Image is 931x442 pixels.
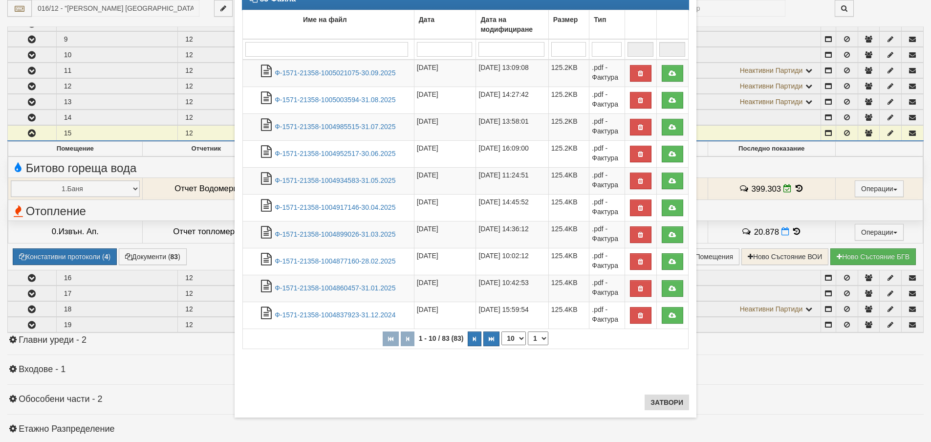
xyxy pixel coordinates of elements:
td: .pdf - Фактура [589,248,625,275]
tr: Ф-1571-21358-1005021075-30.09.2025.pdf - Фактура [243,60,689,87]
a: Ф-1571-21358-1005003594-31.08.2025 [275,96,395,104]
a: Ф-1571-21358-1005021075-30.09.2025 [275,69,395,77]
td: : No sort applied, activate to apply an ascending sort [656,10,688,39]
td: .pdf - Фактура [589,167,625,194]
td: 125.4KB [548,302,589,329]
td: [DATE] 14:45:52 [476,194,548,221]
td: .pdf - Фактура [589,275,625,302]
tr: Ф-1571-21358-1004952517-30.06.2025.pdf - Фактура [243,140,689,167]
td: 125.4KB [548,167,589,194]
a: Ф-1571-21358-1004985515-31.07.2025 [275,123,395,131]
td: 125.2KB [548,140,589,167]
td: Дата: No sort applied, activate to apply an ascending sort [414,10,476,39]
td: 125.4KB [548,275,589,302]
td: .pdf - Фактура [589,221,625,248]
td: [DATE] [414,167,476,194]
b: Дата на модифициране [480,16,533,33]
a: Ф-1571-21358-1004952517-30.06.2025 [275,150,395,157]
b: Име на файл [303,16,347,23]
a: Ф-1571-21358-1004877160-28.02.2025 [275,257,395,265]
td: .pdf - Фактура [589,87,625,113]
td: [DATE] [414,302,476,329]
td: [DATE] [414,113,476,140]
td: [DATE] [414,248,476,275]
td: [DATE] [414,275,476,302]
tr: Ф-1571-21358-1005003594-31.08.2025.pdf - Фактура [243,87,689,113]
button: Следваща страница [468,331,481,346]
button: Първа страница [383,331,399,346]
td: .pdf - Фактура [589,113,625,140]
tr: Ф-1571-21358-1004877160-28.02.2025.pdf - Фактура [243,248,689,275]
a: Ф-1571-21358-1004860457-31.01.2025 [275,284,395,292]
button: Предишна страница [401,331,414,346]
td: [DATE] [414,221,476,248]
td: Тип: No sort applied, activate to apply an ascending sort [589,10,625,39]
td: 125.2KB [548,87,589,113]
b: Размер [553,16,578,23]
td: [DATE] [414,140,476,167]
td: [DATE] 15:59:54 [476,302,548,329]
td: [DATE] 10:02:12 [476,248,548,275]
td: Дата на модифициране: No sort applied, activate to apply an ascending sort [476,10,548,39]
button: Затвори [645,395,689,410]
b: Тип [594,16,606,23]
a: Ф-1571-21358-1004899026-31.03.2025 [275,230,395,238]
tr: Ф-1571-21358-1004985515-31.07.2025.pdf - Фактура [243,113,689,140]
select: Брой редове на страница [501,331,526,345]
td: .pdf - Фактура [589,194,625,221]
td: Размер: No sort applied, activate to apply an ascending sort [548,10,589,39]
td: [DATE] 13:09:08 [476,60,548,87]
td: [DATE] 11:24:51 [476,167,548,194]
td: [DATE] 14:36:12 [476,221,548,248]
tr: Ф-1571-21358-1004837923-31.12.2024.pdf - Фактура [243,302,689,329]
td: [DATE] [414,60,476,87]
tr: Ф-1571-21358-1004860457-31.01.2025.pdf - Фактура [243,275,689,302]
td: : No sort applied, activate to apply an ascending sort [625,10,656,39]
a: Ф-1571-21358-1004934583-31.05.2025 [275,177,395,184]
td: .pdf - Фактура [589,140,625,167]
td: .pdf - Фактура [589,302,625,329]
tr: Ф-1571-21358-1004899026-31.03.2025.pdf - Фактура [243,221,689,248]
a: Ф-1571-21358-1004917146-30.04.2025 [275,203,395,211]
td: 125.4KB [548,248,589,275]
td: [DATE] 16:09:00 [476,140,548,167]
button: Последна страница [483,331,499,346]
td: 125.2KB [548,113,589,140]
td: [DATE] [414,194,476,221]
td: .pdf - Фактура [589,60,625,87]
a: Ф-1571-21358-1004837923-31.12.2024 [275,311,395,319]
select: Страница номер [528,331,548,345]
td: [DATE] 14:27:42 [476,87,548,113]
td: [DATE] 10:42:53 [476,275,548,302]
td: Име на файл: No sort applied, activate to apply an ascending sort [243,10,414,39]
span: 1 - 10 / 83 (83) [416,334,466,342]
tr: Ф-1571-21358-1004934583-31.05.2025.pdf - Фактура [243,167,689,194]
td: [DATE] 13:58:01 [476,113,548,140]
td: 125.4KB [548,194,589,221]
tr: Ф-1571-21358-1004917146-30.04.2025.pdf - Фактура [243,194,689,221]
td: 125.4KB [548,221,589,248]
td: 125.2KB [548,60,589,87]
b: Дата [419,16,434,23]
td: [DATE] [414,87,476,113]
